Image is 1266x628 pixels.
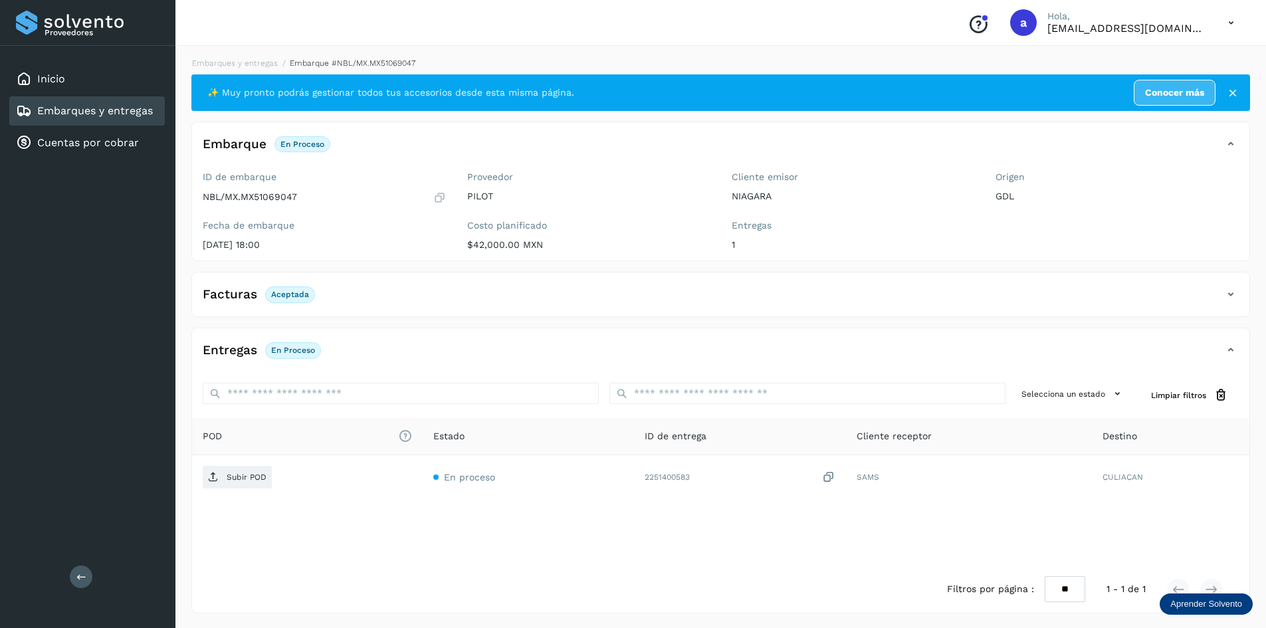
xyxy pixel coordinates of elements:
[203,239,446,251] p: [DATE] 18:00
[9,64,165,94] div: Inicio
[227,472,266,482] p: Subir POD
[1160,593,1253,615] div: Aprender Solvento
[290,58,415,68] span: Embarque #NBL/MX.MX51069047
[203,429,412,443] span: POD
[203,343,257,358] h4: Entregas
[280,140,324,149] p: En proceso
[271,290,309,299] p: Aceptada
[1016,383,1130,405] button: Selecciona un estado
[203,466,272,488] button: Subir POD
[996,171,1239,183] label: Origen
[192,58,278,68] a: Embarques y entregas
[467,191,710,202] p: PILOT
[947,582,1034,596] span: Filtros por página :
[444,472,495,482] span: En proceso
[207,86,574,100] span: ✨ Muy pronto podrás gestionar todos tus accesorios desde esta misma página.
[37,72,65,85] a: Inicio
[645,429,706,443] span: ID de entrega
[1103,429,1137,443] span: Destino
[203,171,446,183] label: ID de embarque
[467,239,710,251] p: $42,000.00 MXN
[37,136,139,149] a: Cuentas por cobrar
[9,96,165,126] div: Embarques y entregas
[37,104,153,117] a: Embarques y entregas
[191,57,1250,69] nav: breadcrumb
[203,137,266,152] h4: Embarque
[1092,455,1249,499] td: CULIACAN
[192,133,1249,166] div: EmbarqueEn proceso
[9,128,165,157] div: Cuentas por cobrar
[732,171,975,183] label: Cliente emisor
[645,471,835,484] div: 2251400583
[732,220,975,231] label: Entregas
[45,28,159,37] p: Proveedores
[1047,11,1207,22] p: Hola,
[203,220,446,231] label: Fecha de embarque
[732,239,975,251] p: 1
[192,283,1249,316] div: FacturasAceptada
[203,287,257,302] h4: Facturas
[1151,389,1206,401] span: Limpiar filtros
[732,191,975,202] p: NIAGARA
[467,220,710,231] label: Costo planificado
[433,429,465,443] span: Estado
[857,429,932,443] span: Cliente receptor
[1047,22,1207,35] p: aux.facturacion@atpilot.mx
[1134,80,1215,106] a: Conocer más
[1107,582,1146,596] span: 1 - 1 de 1
[192,339,1249,372] div: EntregasEn proceso
[1170,599,1242,609] p: Aprender Solvento
[203,191,297,203] p: NBL/MX.MX51069047
[467,171,710,183] label: Proveedor
[846,455,1092,499] td: SAMS
[1140,383,1239,407] button: Limpiar filtros
[271,346,315,355] p: En proceso
[996,191,1239,202] p: GDL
